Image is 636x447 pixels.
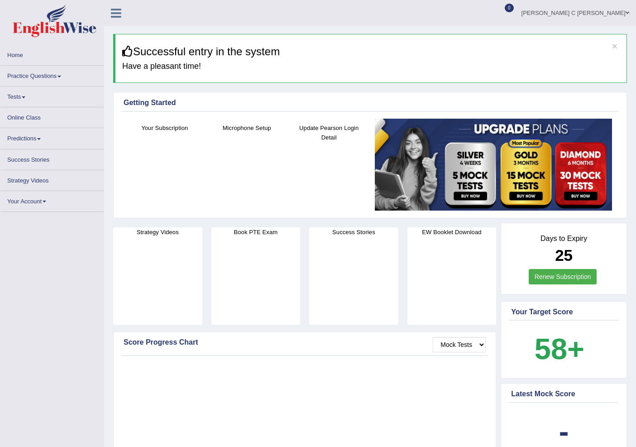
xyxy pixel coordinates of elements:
a: Strategy Videos [0,170,104,188]
span: 0 [505,4,514,12]
a: Renew Subscription [529,269,597,284]
h4: Have a pleasant time! [122,62,620,71]
img: small5.jpg [375,119,612,211]
div: Getting Started [124,97,617,108]
h4: Microphone Setup [210,123,284,133]
h4: Book PTE Exam [211,227,301,237]
h3: Successful entry in the system [122,46,620,58]
b: 58+ [535,332,584,365]
div: Your Target Score [511,307,617,317]
a: Tests [0,87,104,104]
a: Home [0,45,104,62]
h4: Success Stories [309,227,398,237]
a: Success Stories [0,149,104,167]
h4: Your Subscription [128,123,201,133]
button: × [612,41,617,51]
div: Score Progress Chart [124,337,486,348]
h4: EW Booklet Download [407,227,497,237]
a: Predictions [0,128,104,146]
h4: Strategy Videos [113,227,202,237]
a: Your Account [0,191,104,209]
h4: Update Pearson Login Detail [292,123,366,142]
a: Practice Questions [0,66,104,83]
div: Latest Mock Score [511,389,617,399]
a: Online Class [0,107,104,125]
h4: Days to Expiry [511,235,617,243]
b: 25 [555,246,573,264]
